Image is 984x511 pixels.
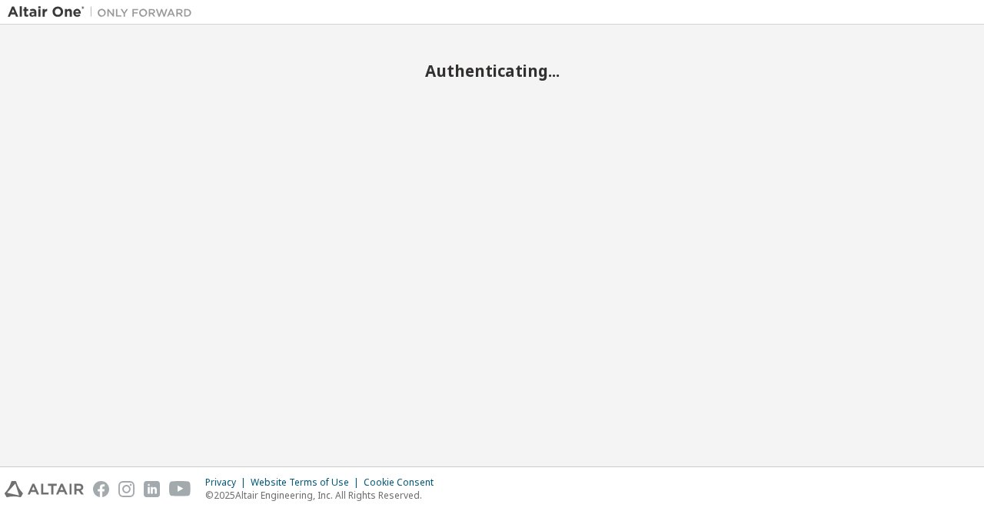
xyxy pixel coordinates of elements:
h2: Authenticating... [8,61,976,81]
img: Altair One [8,5,200,20]
div: Privacy [205,476,251,489]
div: Website Terms of Use [251,476,364,489]
img: instagram.svg [118,481,135,497]
img: linkedin.svg [144,481,160,497]
img: youtube.svg [169,481,191,497]
div: Cookie Consent [364,476,443,489]
img: facebook.svg [93,481,109,497]
p: © 2025 Altair Engineering, Inc. All Rights Reserved. [205,489,443,502]
img: altair_logo.svg [5,481,84,497]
